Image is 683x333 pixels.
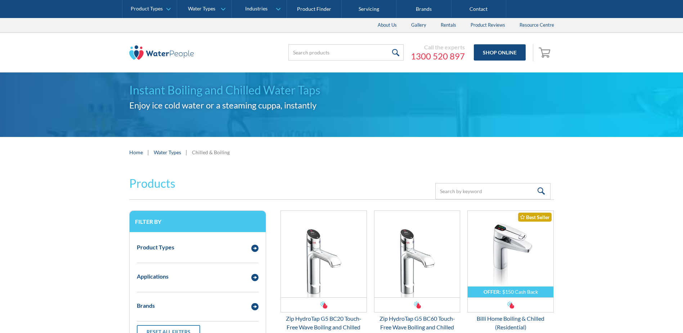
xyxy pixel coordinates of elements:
a: About Us [370,18,404,32]
a: Rentals [433,18,463,32]
input: Search products [288,44,404,61]
div: Billi Home Boiling & Chilled (Residential) [467,314,554,332]
a: Product Reviews [463,18,512,32]
img: shopping cart [539,46,552,58]
div: Call the experts [411,44,465,51]
a: Home [129,148,143,156]
div: Chilled & Boiling [192,148,230,156]
div: Best Seller [518,213,552,222]
a: Zip HydroTap G5 BC60 Touch-Free Wave Boiling and ChilledZip HydroTap G5 BC60 Touch-Free Wave Boil... [374,210,460,332]
div: Product Types [131,6,163,12]
a: Resource Centre [512,18,561,32]
h3: Filter by [135,218,260,225]
a: Zip HydroTap G5 BC20 Touch-Free Wave Boiling and ChilledZip HydroTap G5 BC20 Touch-Free Wave Boil... [280,210,367,332]
h2: Enjoy ice cold water or a steaming cuppa, instantly [129,99,554,112]
img: Zip HydroTap G5 BC20 Touch-Free Wave Boiling and Chilled [281,211,367,297]
a: Gallery [404,18,433,32]
div: Zip HydroTap G5 BC60 Touch-Free Wave Boiling and Chilled [374,314,460,332]
div: Industries [245,6,268,12]
a: Open cart [537,44,554,61]
a: Shop Online [474,44,526,61]
div: Zip HydroTap G5 BC20 Touch-Free Wave Boiling and Chilled [280,314,367,332]
a: OFFER:$150 Cash BackBilli Home Boiling & Chilled (Residential)Best SellerBilli Home Boiling & Chi... [467,210,554,332]
div: OFFER: [484,289,501,295]
div: Brands [137,301,155,310]
h1: Instant Boiling and Chilled Water Taps [129,81,554,99]
h2: Products [129,175,175,192]
img: The Water People [129,45,194,60]
img: Billi Home Boiling & Chilled (Residential) [468,211,553,297]
div: $150 Cash Back [502,289,538,295]
input: Search by keyword [435,183,551,199]
div: Water Types [188,6,215,12]
div: Applications [137,272,168,281]
a: Water Types [154,148,181,156]
div: Product Types [137,243,174,252]
img: Zip HydroTap G5 BC60 Touch-Free Wave Boiling and Chilled [374,211,460,297]
a: 1300 520 897 [411,51,465,62]
div: | [185,148,188,156]
div: | [147,148,150,156]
